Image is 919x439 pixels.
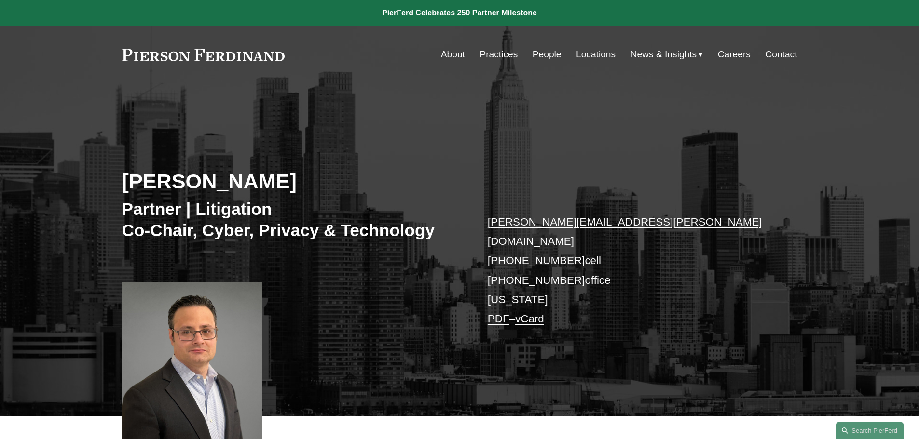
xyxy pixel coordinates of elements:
[515,313,544,325] a: vCard
[533,45,562,64] a: People
[576,45,616,64] a: Locations
[631,45,703,64] a: folder dropdown
[836,422,904,439] a: Search this site
[480,45,518,64] a: Practices
[122,199,460,240] h3: Partner | Litigation Co-Chair, Cyber, Privacy & Technology
[488,213,769,329] p: cell office [US_STATE] –
[488,254,585,266] a: [PHONE_NUMBER]
[765,45,797,64] a: Contact
[718,45,751,64] a: Careers
[631,46,697,63] span: News & Insights
[488,216,762,247] a: [PERSON_NAME][EMAIL_ADDRESS][PERSON_NAME][DOMAIN_NAME]
[488,313,509,325] a: PDF
[488,274,585,286] a: [PHONE_NUMBER]
[441,45,465,64] a: About
[122,169,460,194] h2: [PERSON_NAME]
